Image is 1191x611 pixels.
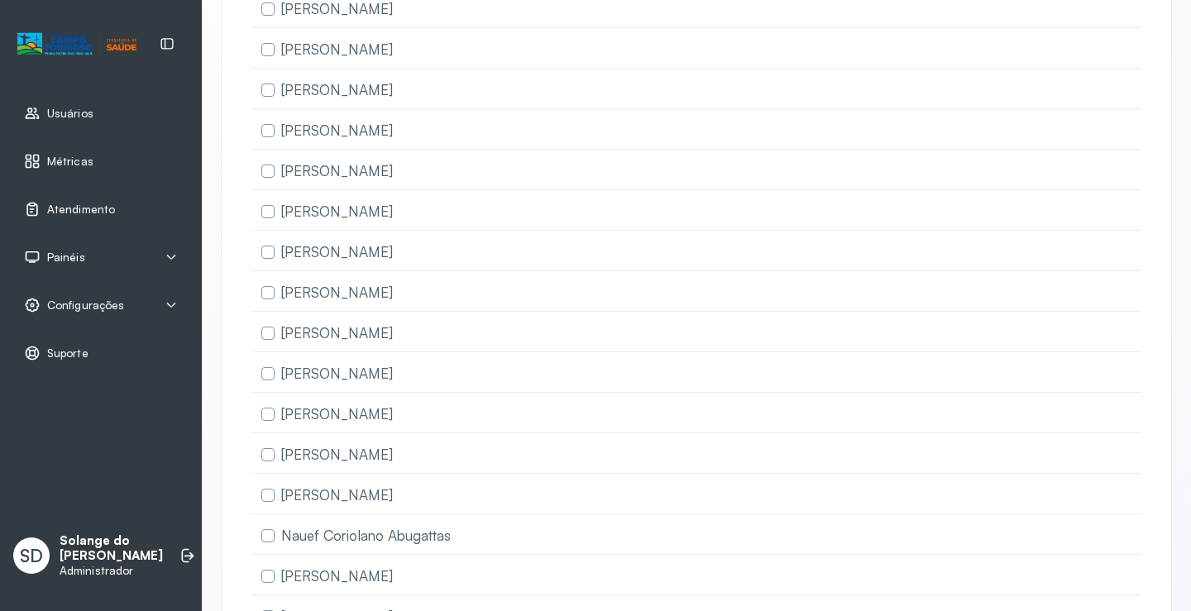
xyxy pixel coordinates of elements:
span: [PERSON_NAME] [281,324,393,341]
span: [PERSON_NAME] [281,365,393,382]
img: Logotipo do estabelecimento [17,31,136,58]
a: Métricas [24,153,178,169]
span: Atendimento [47,203,115,217]
p: Solange do [PERSON_NAME] [60,533,163,565]
span: [PERSON_NAME] [281,122,393,139]
span: Suporte [47,346,88,360]
span: [PERSON_NAME] [281,446,393,463]
span: [PERSON_NAME] [281,284,393,301]
span: [PERSON_NAME] [281,243,393,260]
span: Usuários [47,107,93,121]
a: Atendimento [24,201,178,217]
span: [PERSON_NAME] [281,203,393,220]
span: Nauef Coriolano Abugattas [281,527,451,544]
span: [PERSON_NAME] [281,41,393,58]
span: Métricas [47,155,93,169]
span: [PERSON_NAME] [281,486,393,504]
p: Administrador [60,564,163,578]
span: Painéis [47,251,85,265]
a: Usuários [24,105,178,122]
span: Configurações [47,298,124,313]
span: [PERSON_NAME] [281,567,393,585]
span: [PERSON_NAME] [281,405,393,422]
span: [PERSON_NAME] [281,81,393,98]
span: [PERSON_NAME] [281,162,393,179]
